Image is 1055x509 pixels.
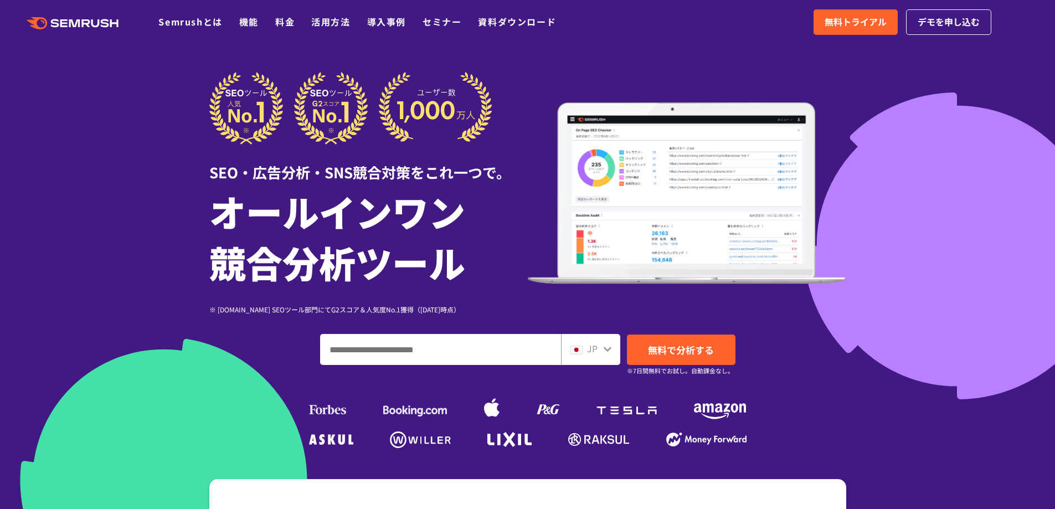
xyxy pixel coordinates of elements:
a: Semrushとは [158,15,222,28]
span: 無料で分析する [648,343,714,357]
a: デモを申し込む [906,9,991,35]
a: 無料で分析する [627,335,735,365]
small: ※7日間無料でお試し。自動課金なし。 [627,366,734,376]
div: SEO・広告分析・SNS競合対策をこれ一つで。 [209,145,528,183]
a: 導入事例 [367,15,406,28]
a: 料金 [275,15,295,28]
input: ドメイン、キーワードまたはURLを入力してください [321,335,560,364]
span: JP [587,342,598,355]
a: 機能 [239,15,259,28]
a: 資料ダウンロード [478,15,556,28]
a: 活用方法 [311,15,350,28]
div: ※ [DOMAIN_NAME] SEOツール部門にてG2スコア＆人気度No.1獲得（[DATE]時点） [209,304,528,315]
h1: オールインワン 競合分析ツール [209,186,528,287]
a: 無料トライアル [814,9,898,35]
span: デモを申し込む [918,15,980,29]
span: 無料トライアル [825,15,887,29]
a: セミナー [423,15,461,28]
